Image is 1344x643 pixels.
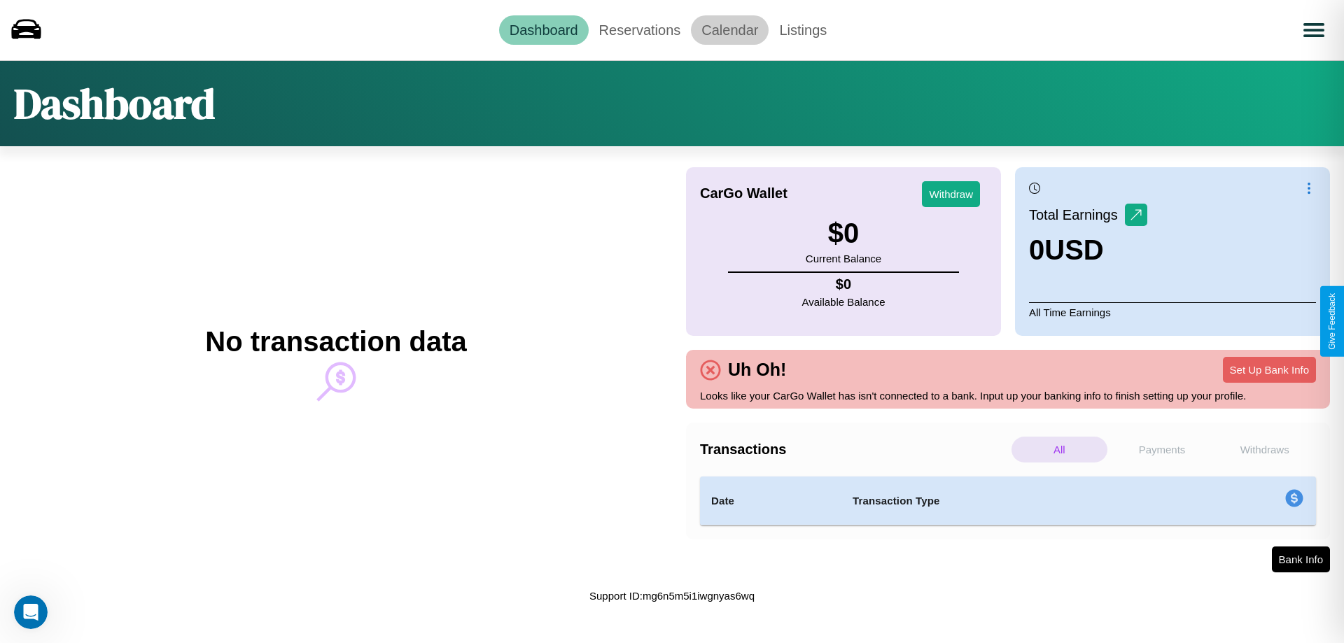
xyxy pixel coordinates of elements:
a: Reservations [589,15,692,45]
h1: Dashboard [14,75,215,132]
p: Payments [1114,437,1210,462]
a: Dashboard [499,15,589,45]
h3: 0 USD [1029,234,1147,266]
iframe: Intercom live chat [14,595,48,629]
p: Current Balance [806,249,881,268]
p: All [1011,437,1107,462]
button: Set Up Bank Info [1223,357,1316,383]
p: All Time Earnings [1029,302,1316,322]
p: Available Balance [802,292,885,311]
button: Withdraw [922,181,980,207]
div: Give Feedback [1327,293,1337,350]
h4: $ 0 [802,276,885,292]
button: Open menu [1294,10,1333,50]
h3: $ 0 [806,218,881,249]
p: Total Earnings [1029,202,1125,227]
h2: No transaction data [205,326,466,358]
h4: Transaction Type [853,493,1170,509]
table: simple table [700,476,1316,525]
p: Support ID: mg6n5m5i1iwgnyas6wq [589,586,755,605]
button: Bank Info [1272,546,1330,572]
a: Listings [769,15,837,45]
h4: Uh Oh! [721,360,793,380]
p: Withdraws [1217,437,1312,462]
h4: Transactions [700,441,1008,458]
h4: CarGo Wallet [700,185,787,202]
h4: Date [711,493,830,509]
p: Looks like your CarGo Wallet has isn't connected to a bank. Input up your banking info to finish ... [700,386,1316,405]
a: Calendar [691,15,769,45]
